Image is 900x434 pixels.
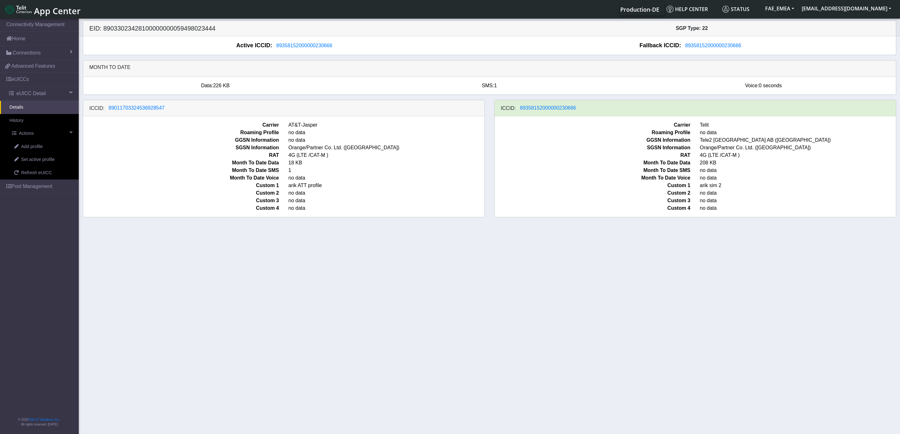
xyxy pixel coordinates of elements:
h6: ICCID: [501,105,516,111]
span: Roaming Profile [78,129,284,136]
span: Carrier [490,121,695,129]
h6: Month to date [89,64,890,70]
span: no data [284,204,489,212]
span: Orange/Partner Co. Ltd. ([GEOGRAPHIC_DATA]) [284,144,489,151]
span: arik ATT profile [284,182,489,189]
span: SGSN Information [490,144,695,151]
span: Month To Date SMS [490,167,695,174]
span: 89358152000000230666 [520,105,576,111]
span: Set active profile [21,156,54,163]
span: Custom 4 [490,204,695,212]
span: Add profile [21,143,43,150]
span: GGSN Information [490,136,695,144]
span: 18 KB [284,159,489,167]
span: 89358152000000230666 [276,43,332,48]
span: SMS: [482,83,494,88]
a: Status [720,3,761,15]
span: Actions [19,130,34,137]
span: 0 seconds [759,83,782,88]
span: Custom 2 [490,189,695,197]
button: 89358152000000230666 [681,42,745,50]
span: App Center [34,5,81,17]
button: 89011703324536928547 [105,104,169,112]
img: status.svg [722,6,729,13]
span: SGP Type: 22 [676,26,708,31]
span: Custom 2 [78,189,284,197]
span: Production-DE [620,6,659,13]
span: Status [722,6,749,13]
span: Month To Date Data [490,159,695,167]
span: Month To Date Voice [78,174,284,182]
a: Refresh eUICC [5,166,79,180]
a: Actions [3,127,79,140]
span: no data [284,189,489,197]
span: Active ICCID: [236,41,272,50]
img: knowledge.svg [667,6,674,13]
h6: ICCID: [89,105,105,111]
img: logo-telit-cinterion-gw-new.png [5,4,32,14]
a: Add profile [5,140,79,153]
a: Your current platform instance [620,3,659,15]
span: eUICC Detail [16,90,46,97]
span: Month To Date Voice [490,174,695,182]
span: Data: [201,83,213,88]
span: RAT [490,151,695,159]
a: Set active profile [5,153,79,166]
span: Custom 3 [490,197,695,204]
span: Custom 4 [78,204,284,212]
span: Refresh eUICC [21,169,52,176]
span: no data [284,174,489,182]
span: Custom 3 [78,197,284,204]
span: Help center [667,6,708,13]
a: Telit IoT Solutions, Inc. [28,418,60,421]
button: FAE_EMEA [761,3,798,14]
button: [EMAIL_ADDRESS][DOMAIN_NAME] [798,3,895,14]
span: GGSN Information [78,136,284,144]
span: Advanced Features [11,62,55,70]
span: RAT [78,151,284,159]
span: Roaming Profile [490,129,695,136]
span: Month To Date Data [78,159,284,167]
h5: EID: 89033023428100000000059498023444 [85,25,490,32]
span: no data [284,197,489,204]
span: Custom 1 [490,182,695,189]
span: Month To Date SMS [78,167,284,174]
span: Fallback ICCID: [639,41,681,50]
span: 4G (LTE /CAT-M ) [284,151,489,159]
span: 89011703324536928547 [109,105,165,111]
span: 1 [284,167,489,174]
span: Carrier [78,121,284,129]
span: no data [284,129,489,136]
button: 89358152000000230666 [516,104,580,112]
button: 89358152000000230666 [272,42,336,50]
span: Voice: [745,83,759,88]
span: Custom 1 [78,182,284,189]
span: SGSN Information [78,144,284,151]
a: eUICC Detail [3,87,79,100]
span: no data [284,136,489,144]
span: 1 [494,83,497,88]
a: App Center [5,3,80,16]
a: Help center [664,3,720,15]
span: 226 KB [213,83,229,88]
span: AT&T-Jasper [284,121,489,129]
span: 89358152000000230666 [685,43,741,48]
span: Connections [13,49,41,57]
